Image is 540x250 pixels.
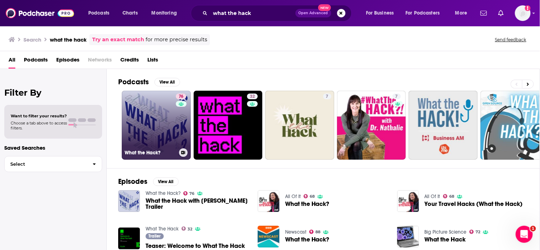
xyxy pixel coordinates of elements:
[6,6,74,20] img: Podchaser - Follow, Share and Rate Podcasts
[337,91,406,160] a: 7
[88,8,109,18] span: Podcasts
[4,87,102,98] h2: Filter By
[326,93,329,100] span: 7
[154,78,180,86] button: View All
[9,54,15,69] a: All
[183,191,195,196] a: 76
[393,94,401,99] a: 7
[318,4,331,11] span: New
[258,190,279,212] a: What the Hack?
[309,230,321,234] a: 88
[146,243,245,249] a: Teaser: Welcome to What The Hack
[516,226,533,243] iframe: Intercom live chat
[258,226,279,248] img: What the Hack?
[146,190,180,196] a: What the Hack?
[450,7,476,19] button: open menu
[11,121,67,131] span: Choose a tab above to access filters.
[188,228,192,231] span: 32
[515,5,531,21] img: User Profile
[147,54,158,69] a: Lists
[152,8,177,18] span: Monitoring
[179,93,183,100] span: 76
[118,228,140,249] img: Teaser: Welcome to What The Hack
[250,93,255,100] span: 32
[515,5,531,21] span: Logged in as ABolliger
[361,7,403,19] button: open menu
[56,54,79,69] a: Episodes
[285,236,330,243] a: What the Hack?
[496,7,507,19] a: Show notifications dropdown
[310,195,315,198] span: 68
[366,8,394,18] span: For Business
[525,5,531,11] svg: Add a profile image
[146,198,249,210] a: What the Hack with Adam Levin Trailer
[476,230,480,234] span: 72
[285,229,306,235] a: Newscast
[455,8,467,18] span: More
[5,162,87,166] span: Select
[146,226,179,232] a: What The Hack
[146,36,207,44] span: for more precise results
[50,36,86,43] h3: what the hack
[11,113,67,118] span: Want to filter your results?
[146,198,249,210] span: What the Hack with [PERSON_NAME] Trailer
[24,54,48,69] a: Podcasts
[406,8,440,18] span: For Podcasters
[118,78,149,86] h2: Podcasts
[530,226,536,232] span: 1
[449,195,454,198] span: 68
[285,193,301,200] a: All Of It
[83,7,119,19] button: open menu
[120,54,139,69] a: Credits
[88,54,112,69] span: Networks
[425,229,467,235] a: Big Picture Science
[265,91,334,160] a: 7
[153,177,179,186] button: View All
[443,194,455,198] a: 68
[397,190,419,212] img: Your Travel Hacks (What the Hack)
[295,9,331,17] button: Open AdvancedNew
[299,11,328,15] span: Open Advanced
[515,5,531,21] button: Show profile menu
[285,201,330,207] a: What the Hack?
[478,7,490,19] a: Show notifications dropdown
[425,236,466,243] a: What the Hack
[118,177,179,186] a: EpisodesView All
[118,190,140,212] a: What the Hack with Adam Levin Trailer
[125,150,176,156] h3: What the Hack?
[4,156,102,172] button: Select
[210,7,295,19] input: Search podcasts, credits, & more...
[247,94,258,99] a: 32
[23,36,41,43] h3: Search
[189,192,194,195] span: 76
[323,94,331,99] a: 7
[397,226,419,248] img: What the Hack
[304,194,315,198] a: 68
[147,7,186,19] button: open menu
[118,78,180,86] a: PodcastsView All
[493,37,529,43] button: Send feedback
[122,8,138,18] span: Charts
[182,227,193,231] a: 32
[401,7,450,19] button: open menu
[470,230,481,234] a: 72
[425,201,523,207] span: Your Travel Hacks (What the Hack)
[395,93,398,100] span: 7
[315,230,320,234] span: 88
[118,177,147,186] h2: Episodes
[425,193,440,200] a: All Of It
[148,234,161,238] span: Trailer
